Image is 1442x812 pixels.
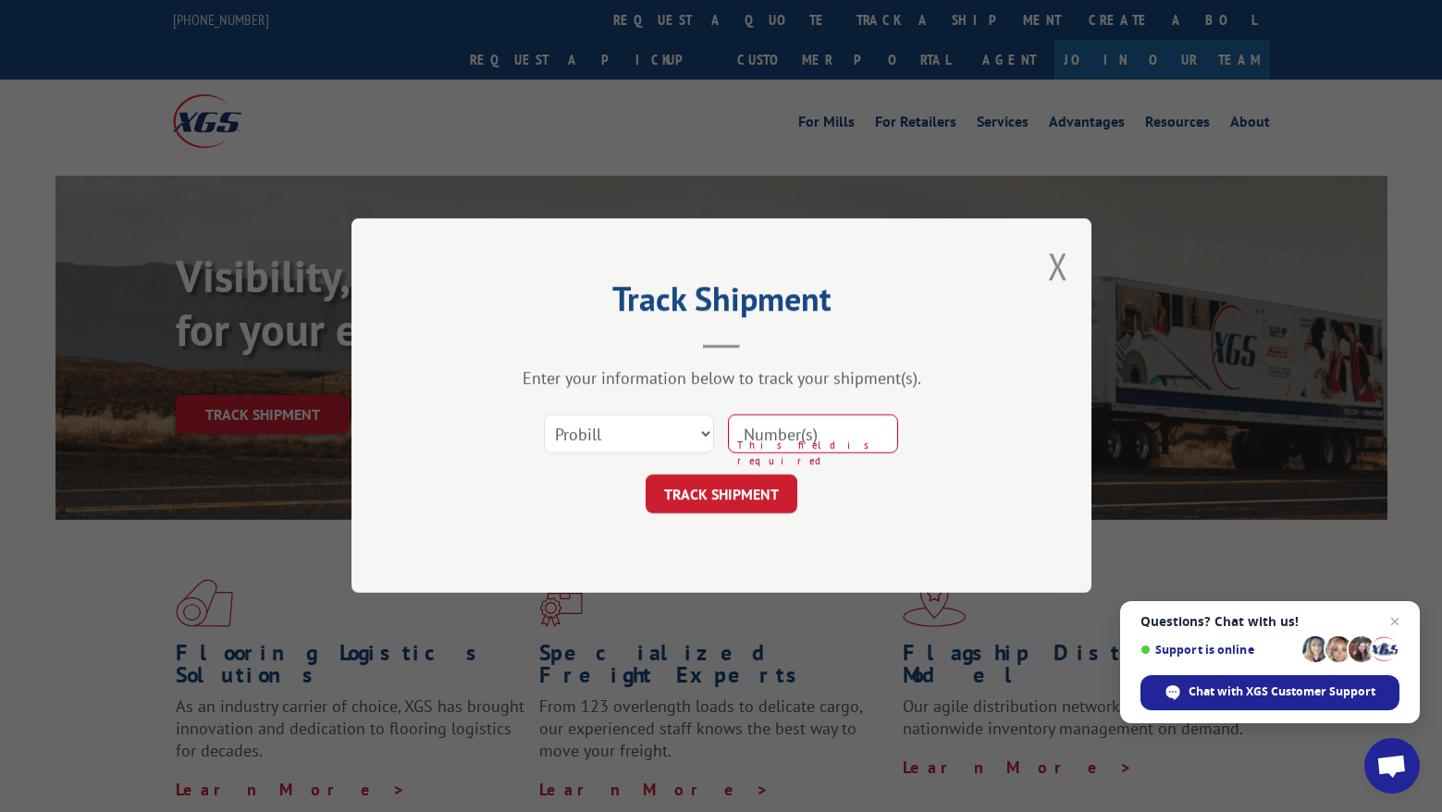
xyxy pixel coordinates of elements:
[1384,610,1406,633] span: Close chat
[1140,675,1399,710] div: Chat with XGS Customer Support
[737,438,898,469] span: This field is required
[1364,738,1420,794] div: Open chat
[728,415,898,454] input: Number(s)
[1189,683,1375,700] span: Chat with XGS Customer Support
[1140,614,1399,629] span: Questions? Chat with us!
[1140,643,1296,657] span: Support is online
[444,368,999,389] div: Enter your information below to track your shipment(s).
[1048,241,1068,290] button: Close modal
[646,475,797,514] button: TRACK SHIPMENT
[444,286,999,321] h2: Track Shipment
